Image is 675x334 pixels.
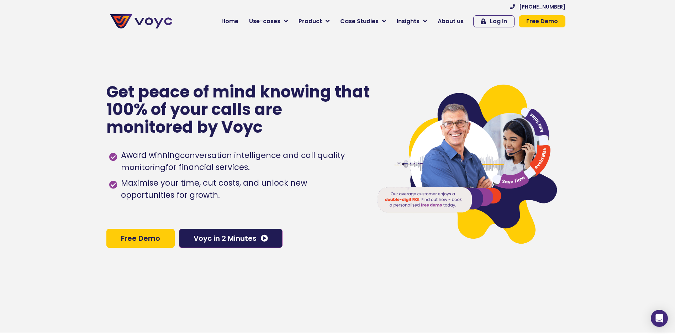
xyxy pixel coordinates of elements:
[490,18,507,24] span: Log In
[432,14,469,28] a: About us
[519,4,565,9] span: [PHONE_NUMBER]
[526,18,558,24] span: Free Demo
[119,149,362,174] span: Award winning for financial services.
[179,229,283,248] a: Voyc in 2 Minutes
[340,17,379,26] span: Case Studies
[244,14,293,28] a: Use-cases
[510,4,565,9] a: [PHONE_NUMBER]
[391,14,432,28] a: Insights
[221,17,238,26] span: Home
[249,17,280,26] span: Use-cases
[651,310,668,327] div: Open Intercom Messenger
[121,235,160,242] span: Free Demo
[216,14,244,28] a: Home
[438,17,464,26] span: About us
[194,235,257,242] span: Voyc in 2 Minutes
[519,15,565,27] a: Free Demo
[106,229,175,248] a: Free Demo
[119,177,362,201] span: Maximise your time, cut costs, and unlock new opportunities for growth.
[121,150,345,173] h1: conversation intelligence and call quality monitoring
[473,15,515,27] a: Log In
[397,17,420,26] span: Insights
[110,14,172,28] img: voyc-full-logo
[293,14,335,28] a: Product
[106,83,371,136] p: Get peace of mind knowing that 100% of your calls are monitored by Voyc
[299,17,322,26] span: Product
[335,14,391,28] a: Case Studies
